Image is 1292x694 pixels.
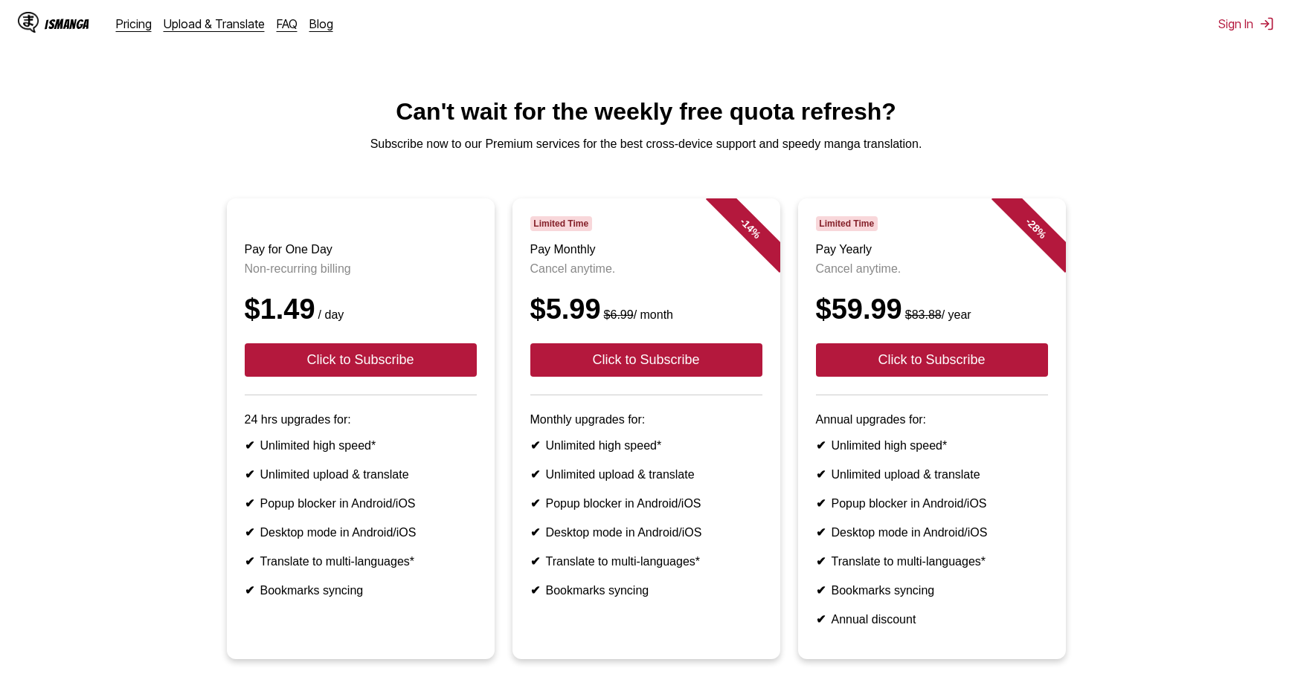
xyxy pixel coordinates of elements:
button: Click to Subscribe [245,343,477,377]
small: / year [902,308,971,321]
p: Subscribe now to our Premium services for the best cross-device support and speedy manga translat... [12,137,1280,151]
b: ✔ [816,584,826,597]
div: - 14 % [705,184,794,273]
a: Pricing [116,16,152,31]
small: / day [315,308,344,321]
li: Translate to multi-languages* [816,554,1048,568]
img: IsManga Logo [18,12,39,33]
h3: Pay for One Day [245,243,477,256]
li: Unlimited high speed* [816,438,1048,453]
li: Unlimited high speed* [245,438,477,453]
li: Unlimited upload & translate [816,467,1048,481]
li: Popup blocker in Android/iOS [816,496,1048,510]
b: ✔ [530,439,540,452]
div: IsManga [45,17,89,31]
b: ✔ [530,468,540,481]
p: Cancel anytime. [816,262,1048,276]
b: ✔ [816,497,826,510]
li: Unlimited high speed* [530,438,762,453]
a: FAQ [277,16,298,31]
li: Popup blocker in Android/iOS [245,496,477,510]
p: Cancel anytime. [530,262,762,276]
li: Desktop mode in Android/iOS [245,525,477,539]
p: Annual upgrades for: [816,413,1048,427]
li: Unlimited upload & translate [245,467,477,481]
a: Blog [309,16,333,31]
h3: Pay Yearly [816,243,1048,256]
p: Monthly upgrades for: [530,413,762,427]
div: $5.99 [530,294,762,325]
a: Upload & Translate [164,16,265,31]
li: Bookmarks syncing [245,583,477,597]
b: ✔ [530,555,540,568]
b: ✔ [816,555,826,568]
b: ✔ [530,497,540,510]
b: ✔ [816,526,826,539]
p: 24 hrs upgrades for: [245,413,477,427]
button: Sign In [1218,16,1274,31]
li: Translate to multi-languages* [245,554,477,568]
b: ✔ [245,584,254,597]
li: Bookmarks syncing [816,583,1048,597]
b: ✔ [245,497,254,510]
span: Limited Time [530,216,592,231]
li: Popup blocker in Android/iOS [530,496,762,510]
b: ✔ [530,526,540,539]
button: Click to Subscribe [530,343,762,377]
b: ✔ [530,584,540,597]
b: ✔ [245,555,254,568]
button: Click to Subscribe [816,343,1048,377]
li: Annual discount [816,612,1048,626]
s: $83.88 [905,308,942,321]
small: / month [601,308,673,321]
li: Translate to multi-languages* [530,554,762,568]
h3: Pay Monthly [530,243,762,256]
p: Non-recurring billing [245,262,477,276]
li: Desktop mode in Android/iOS [530,525,762,539]
div: $1.49 [245,294,477,325]
b: ✔ [816,468,826,481]
div: - 28 % [991,184,1080,273]
b: ✔ [245,439,254,452]
b: ✔ [816,439,826,452]
li: Bookmarks syncing [530,583,762,597]
span: Limited Time [816,216,878,231]
s: $6.99 [604,308,634,321]
b: ✔ [816,613,826,626]
b: ✔ [245,468,254,481]
img: Sign out [1259,16,1274,31]
li: Desktop mode in Android/iOS [816,525,1048,539]
li: Unlimited upload & translate [530,467,762,481]
h1: Can't wait for the weekly free quota refresh? [12,98,1280,126]
div: $59.99 [816,294,1048,325]
a: IsManga LogoIsManga [18,12,116,36]
b: ✔ [245,526,254,539]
